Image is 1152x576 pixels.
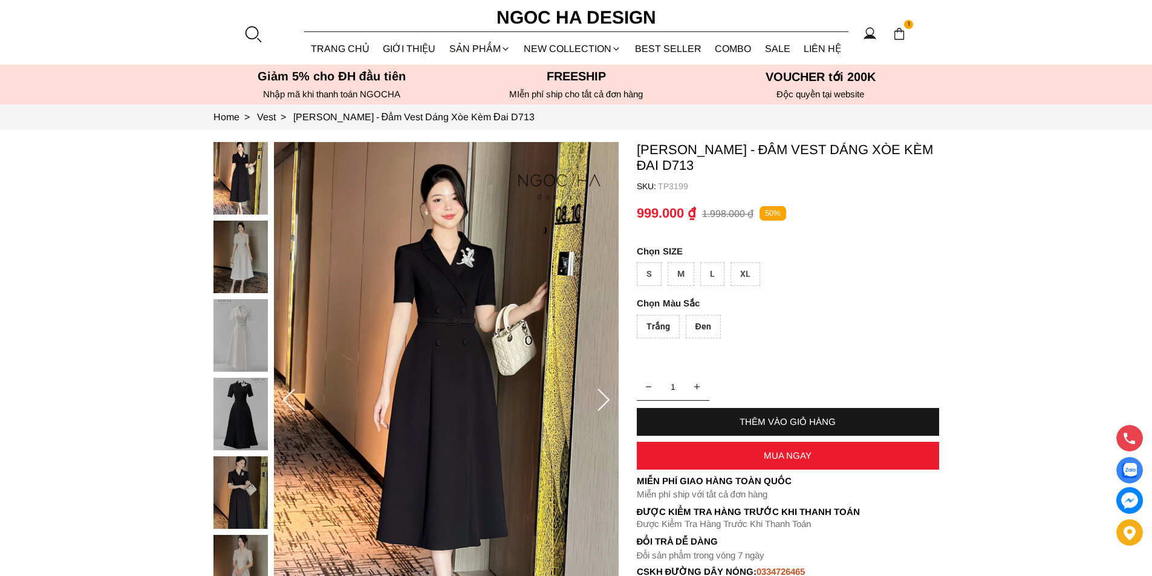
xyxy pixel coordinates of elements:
[637,506,939,517] p: Được Kiểm Tra Hàng Trước Khi Thanh Toán
[213,112,257,122] a: Link to Home
[263,89,400,99] font: Nhập mã khi thanh toán NGOCHA
[637,550,765,560] font: Đổi sản phẩm trong vòng 7 ngày
[458,89,695,100] h6: MIễn phí ship cho tất cả đơn hàng
[1122,463,1137,478] img: Display image
[293,112,535,122] a: Link to Irene Dress - Đầm Vest Dáng Xòe Kèm Đai D713
[637,142,939,173] p: [PERSON_NAME] - Đầm Vest Dáng Xòe Kèm Đai D713
[797,33,848,65] a: LIÊN HỆ
[517,33,628,65] a: NEW COLLECTION
[637,536,939,546] h6: Đổi trả dễ dàng
[658,181,939,191] p: TP3199
[213,378,268,450] img: Irene Dress - Đầm Vest Dáng Xòe Kèm Đai D713_mini_3
[637,246,939,256] p: SIZE
[239,112,255,122] span: >
[893,27,906,40] img: img-CART-ICON-ksit0nf1
[547,70,606,83] font: Freeship
[731,262,760,286] div: XL
[637,416,939,427] div: THÊM VÀO GIỎ HÀNG
[700,262,724,286] div: L
[637,450,939,461] div: MUA NGAY
[702,70,939,84] h5: VOUCHER tới 200K
[276,112,291,122] span: >
[637,375,709,399] input: Quantity input
[257,112,293,122] a: Link to Vest
[443,33,518,65] div: SẢN PHẨM
[213,221,268,293] img: Irene Dress - Đầm Vest Dáng Xòe Kèm Đai D713_mini_1
[637,205,696,221] p: 999.000 ₫
[637,476,792,486] font: Miễn phí giao hàng toàn quốc
[637,519,939,529] p: Được Kiểm Tra Hàng Trước Khi Thanh Toán
[758,33,798,65] a: SALE
[213,142,268,215] img: Irene Dress - Đầm Vest Dáng Xòe Kèm Đai D713_mini_0
[628,33,709,65] a: BEST SELLER
[686,315,721,338] div: Đen
[486,3,667,32] a: Ngoc Ha Design
[904,20,914,30] span: 1
[702,208,753,219] p: 1.998.000 ₫
[258,70,406,83] font: Giảm 5% cho ĐH đầu tiên
[637,298,905,309] p: Màu Sắc
[213,299,268,372] img: Irene Dress - Đầm Vest Dáng Xòe Kèm Đai D713_mini_2
[1116,487,1143,514] a: messenger
[637,489,767,499] font: Miễn phí ship với tất cả đơn hàng
[637,262,662,286] div: S
[708,33,758,65] a: Combo
[637,181,658,191] h6: SKU:
[637,315,680,338] div: Trắng
[376,33,443,65] a: GIỚI THIỆU
[1116,457,1143,484] a: Display image
[213,456,268,529] img: Irene Dress - Đầm Vest Dáng Xòe Kèm Đai D713_mini_4
[760,206,786,221] p: 50%
[702,89,939,100] h6: Độc quyền tại website
[304,33,377,65] a: TRANG CHỦ
[668,262,694,286] div: M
